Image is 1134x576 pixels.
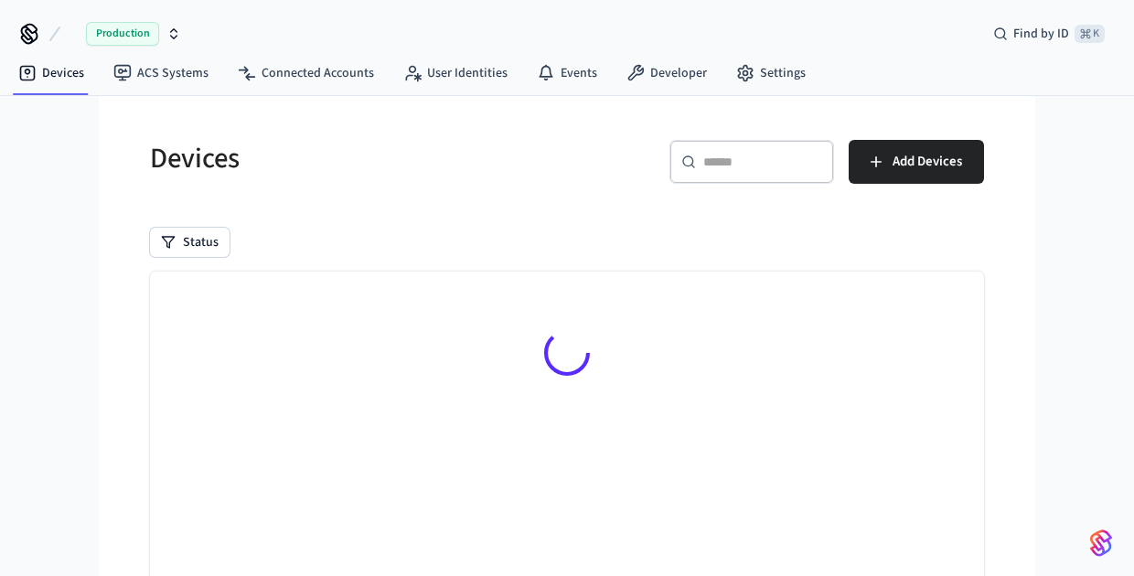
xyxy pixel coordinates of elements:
[150,140,556,177] h5: Devices
[893,150,962,174] span: Add Devices
[612,57,722,90] a: Developer
[223,57,389,90] a: Connected Accounts
[150,228,230,257] button: Status
[849,140,984,184] button: Add Devices
[722,57,820,90] a: Settings
[389,57,522,90] a: User Identities
[99,57,223,90] a: ACS Systems
[1013,25,1069,43] span: Find by ID
[1075,25,1105,43] span: ⌘ K
[522,57,612,90] a: Events
[86,22,159,46] span: Production
[4,57,99,90] a: Devices
[979,17,1119,50] div: Find by ID⌘ K
[1090,528,1112,558] img: SeamLogoGradient.69752ec5.svg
